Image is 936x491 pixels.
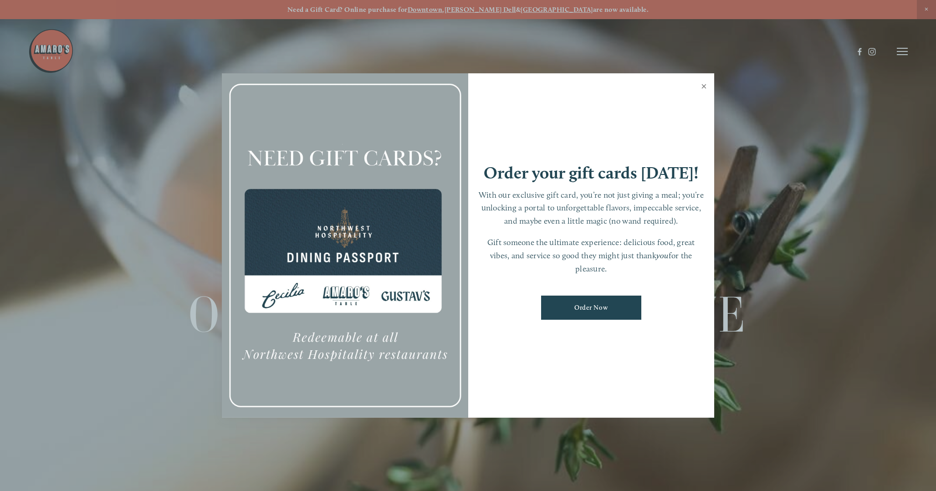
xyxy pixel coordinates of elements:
p: Gift someone the ultimate experience: delicious food, great vibes, and service so good they might... [477,236,706,275]
p: With our exclusive gift card, you’re not just giving a meal; you’re unlocking a portal to unforge... [477,189,706,228]
a: Order Now [541,296,641,320]
a: Close [695,75,713,100]
em: you [656,251,669,260]
h1: Order your gift cards [DATE]! [484,164,699,181]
